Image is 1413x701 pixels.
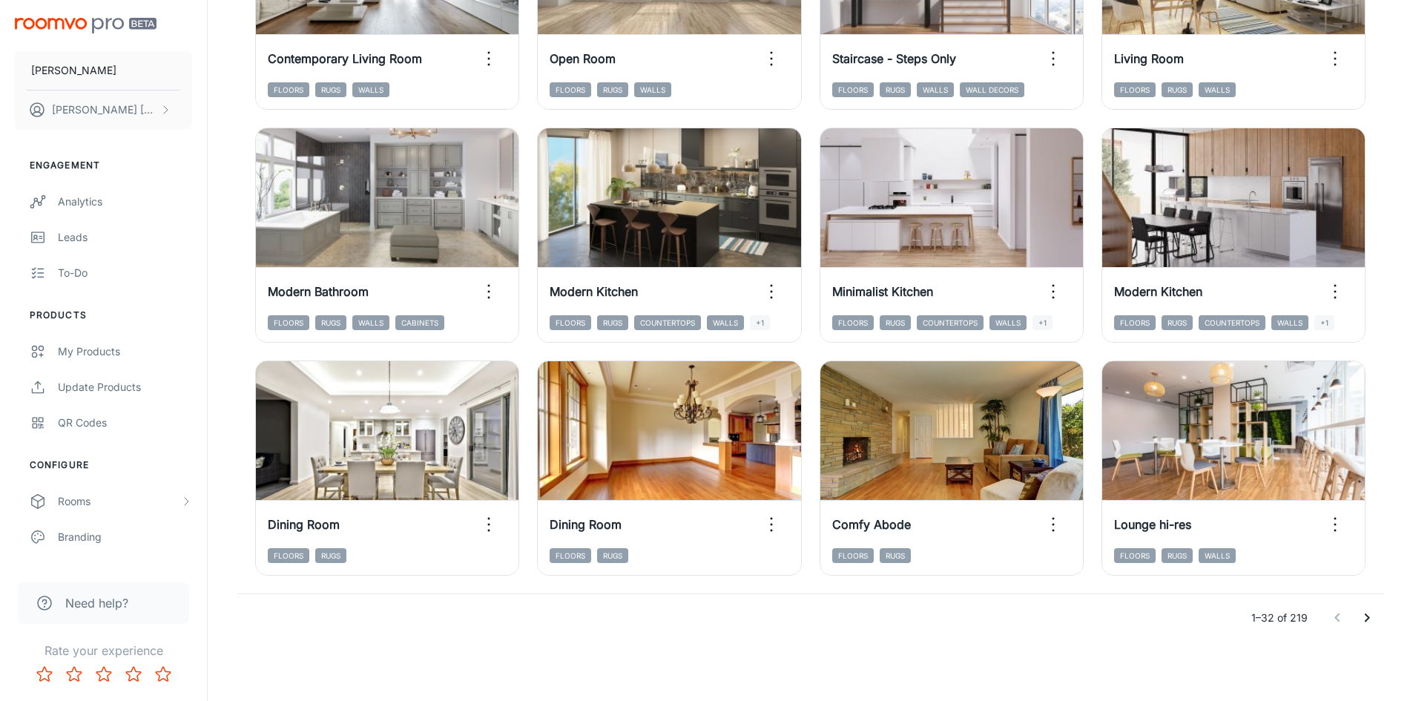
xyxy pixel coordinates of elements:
span: Floors [832,82,874,97]
h6: Comfy Abode [832,516,911,533]
h6: Open Room [550,50,616,68]
span: Floors [268,315,309,330]
span: Walls [1199,82,1236,97]
span: Rugs [597,82,628,97]
p: Rate your experience [12,642,195,659]
span: Floors [550,315,591,330]
div: Update Products [58,379,192,395]
span: Walls [1199,548,1236,563]
h6: Modern Bathroom [268,283,369,300]
span: Walls [352,82,389,97]
h6: Dining Room [268,516,340,533]
span: Rugs [880,315,911,330]
div: Rooms [58,493,180,510]
span: Walls [634,82,671,97]
button: Rate 1 star [30,659,59,689]
span: Countertops [634,315,701,330]
div: My Products [58,343,192,360]
button: [PERSON_NAME] [PERSON_NAME] [15,90,192,129]
span: Rugs [597,548,628,563]
span: Rugs [1162,315,1193,330]
button: Rate 3 star [89,659,119,689]
span: Rugs [880,82,911,97]
span: Rugs [1162,548,1193,563]
span: Rugs [315,82,346,97]
div: Texts [58,565,192,581]
button: [PERSON_NAME] [15,51,192,90]
span: Floors [832,548,874,563]
button: Rate 5 star [148,659,178,689]
span: Floors [550,548,591,563]
span: +1 [1032,315,1053,330]
span: Walls [352,315,389,330]
button: Rate 4 star [119,659,148,689]
span: Wall Decors [960,82,1024,97]
span: Floors [1114,82,1156,97]
span: Floors [268,82,309,97]
span: Rugs [315,315,346,330]
span: Walls [989,315,1027,330]
p: [PERSON_NAME] [31,62,116,79]
div: Branding [58,529,192,545]
div: Leads [58,229,192,246]
span: Countertops [917,315,984,330]
span: Rugs [880,548,911,563]
span: Floors [1114,315,1156,330]
span: Rugs [315,548,346,563]
div: Analytics [58,194,192,210]
p: [PERSON_NAME] [PERSON_NAME] [52,102,157,118]
span: Floors [1114,548,1156,563]
span: Walls [1271,315,1308,330]
span: Floors [268,548,309,563]
span: Need help? [65,594,128,612]
span: Countertops [1199,315,1265,330]
h6: Living Room [1114,50,1184,68]
span: Walls [707,315,744,330]
span: Rugs [1162,82,1193,97]
button: Go to next page [1352,603,1382,633]
h6: Staircase - Steps Only [832,50,956,68]
span: Walls [917,82,954,97]
span: Floors [832,315,874,330]
h6: Dining Room [550,516,622,533]
h6: Modern Kitchen [1114,283,1202,300]
div: QR Codes [58,415,192,431]
span: Rugs [597,315,628,330]
div: To-do [58,265,192,281]
h6: Minimalist Kitchen [832,283,933,300]
p: 1–32 of 219 [1251,610,1308,626]
span: Cabinets [395,315,444,330]
h6: Lounge hi-res [1114,516,1191,533]
span: Floors [550,82,591,97]
span: +1 [750,315,770,330]
span: +1 [1314,315,1334,330]
img: Roomvo PRO Beta [15,18,157,33]
h6: Modern Kitchen [550,283,638,300]
h6: Contemporary Living Room [268,50,422,68]
button: Rate 2 star [59,659,89,689]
